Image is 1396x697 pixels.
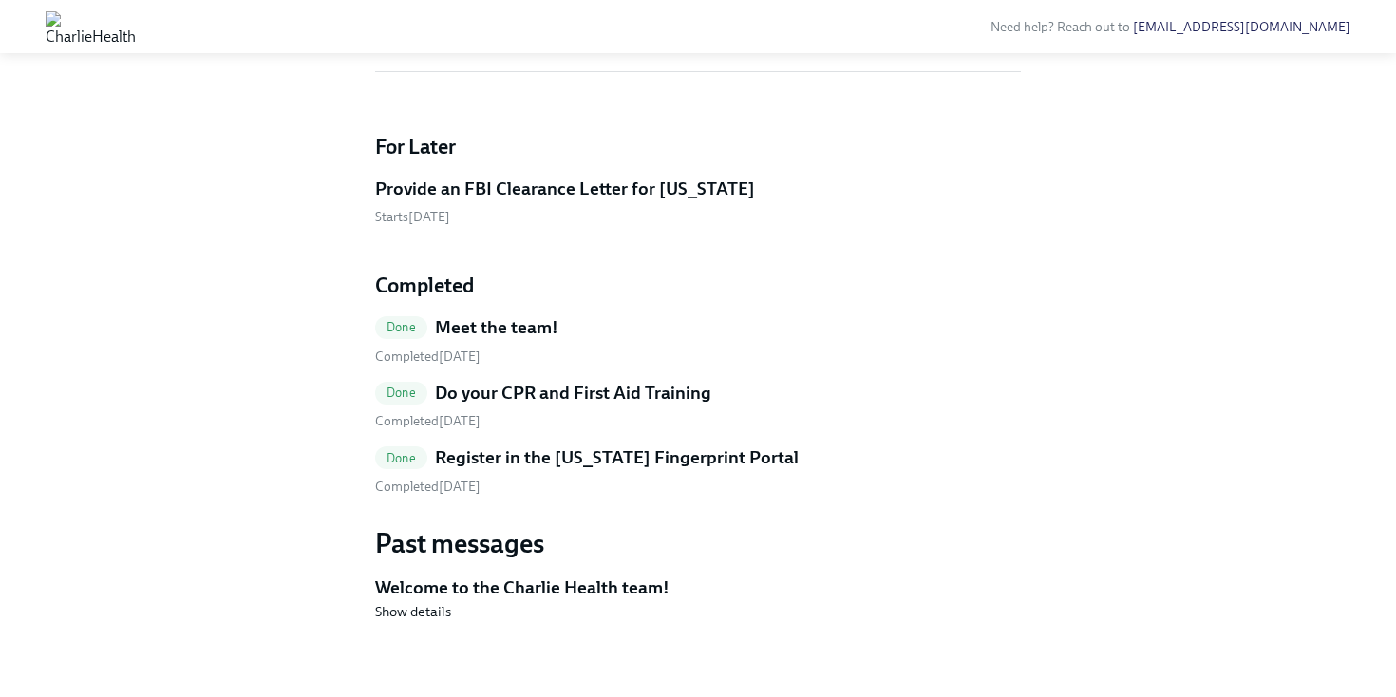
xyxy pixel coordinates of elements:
[375,575,1021,600] h5: Welcome to the Charlie Health team!
[435,445,799,470] h5: Register in the [US_STATE] Fingerprint Portal
[375,177,755,201] h5: Provide an FBI Clearance Letter for [US_STATE]
[375,133,1021,161] h4: For Later
[375,315,1021,366] a: DoneMeet the team! Completed[DATE]
[375,602,451,621] button: Show details
[435,381,711,405] h5: Do your CPR and First Aid Training
[375,451,427,465] span: Done
[375,209,450,225] span: Monday, August 25th 2025, 10:00 am
[375,272,1021,300] h4: Completed
[375,526,1021,560] h3: Past messages
[46,11,136,42] img: CharlieHealth
[435,315,558,340] h5: Meet the team!
[375,479,481,495] span: Tuesday, August 12th 2025, 2:39 pm
[375,348,481,365] span: Sunday, August 10th 2025, 12:42 pm
[375,386,427,400] span: Done
[375,413,481,429] span: Tuesday, August 12th 2025, 2:11 pm
[990,19,1350,35] span: Need help? Reach out to
[375,445,1021,496] a: DoneRegister in the [US_STATE] Fingerprint Portal Completed[DATE]
[375,177,1021,227] a: Provide an FBI Clearance Letter for [US_STATE]Starts[DATE]
[375,320,427,334] span: Done
[1133,19,1350,35] a: [EMAIL_ADDRESS][DOMAIN_NAME]
[375,381,1021,431] a: DoneDo your CPR and First Aid Training Completed[DATE]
